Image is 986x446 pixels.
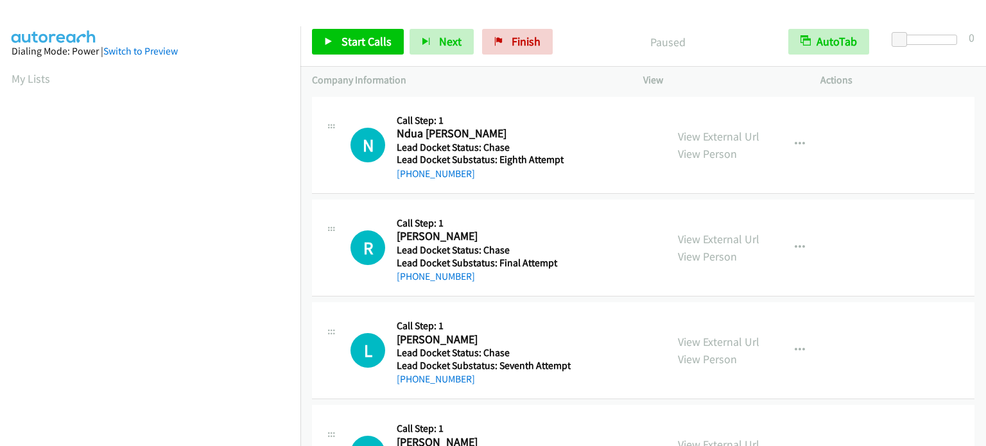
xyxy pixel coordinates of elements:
[678,129,759,144] a: View External Url
[397,422,567,435] h5: Call Step: 1
[350,333,385,368] div: The call is yet to be attempted
[410,29,474,55] button: Next
[350,230,385,265] div: The call is yet to be attempted
[678,352,737,366] a: View Person
[397,359,571,372] h5: Lead Docket Substatus: Seventh Attempt
[397,347,571,359] h5: Lead Docket Status: Chase
[678,334,759,349] a: View External Url
[312,29,404,55] a: Start Calls
[397,126,567,141] h2: Ndua [PERSON_NAME]
[397,270,475,282] a: [PHONE_NUMBER]
[397,257,567,270] h5: Lead Docket Substatus: Final Attempt
[397,217,567,230] h5: Call Step: 1
[397,114,567,127] h5: Call Step: 1
[397,141,567,154] h5: Lead Docket Status: Chase
[788,29,869,55] button: AutoTab
[898,35,957,45] div: Delay between calls (in seconds)
[397,332,567,347] h2: [PERSON_NAME]
[350,128,385,162] h1: N
[820,73,974,88] p: Actions
[969,29,974,46] div: 0
[350,128,385,162] div: The call is yet to be attempted
[678,146,737,161] a: View Person
[397,167,475,180] a: [PHONE_NUMBER]
[397,373,475,385] a: [PHONE_NUMBER]
[482,29,553,55] a: Finish
[12,71,50,86] a: My Lists
[678,249,737,264] a: View Person
[397,153,567,166] h5: Lead Docket Substatus: Eighth Attempt
[350,333,385,368] h1: L
[397,229,567,244] h2: [PERSON_NAME]
[397,320,571,332] h5: Call Step: 1
[678,232,759,246] a: View External Url
[12,44,289,59] div: Dialing Mode: Power |
[397,244,567,257] h5: Lead Docket Status: Chase
[103,45,178,57] a: Switch to Preview
[643,73,797,88] p: View
[350,230,385,265] h1: R
[512,34,541,49] span: Finish
[570,33,765,51] p: Paused
[312,73,620,88] p: Company Information
[342,34,392,49] span: Start Calls
[439,34,462,49] span: Next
